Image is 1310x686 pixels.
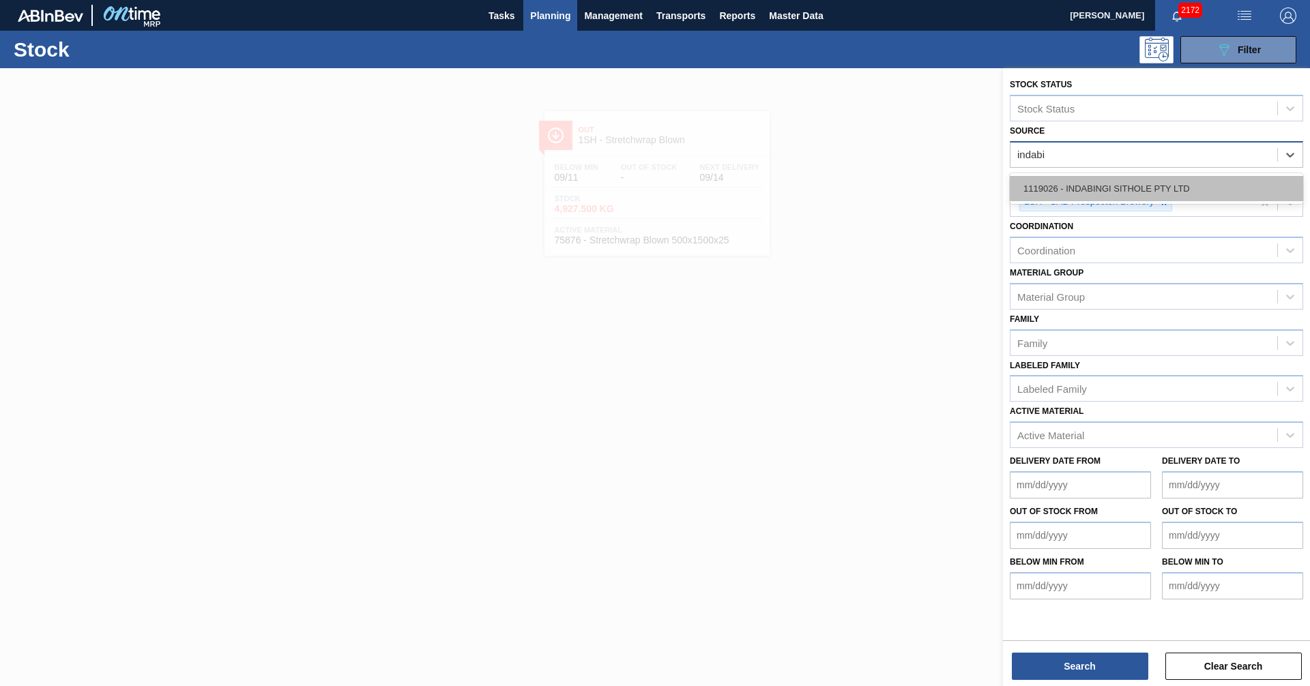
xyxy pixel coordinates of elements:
[1017,245,1075,256] div: Coordination
[1139,36,1174,63] div: Programming: no user selected
[1162,557,1223,567] label: Below Min to
[1236,8,1253,24] img: userActions
[1162,572,1303,599] input: mm/dd/yyyy
[1017,102,1075,114] div: Stock Status
[1010,406,1083,416] label: Active Material
[1017,290,1085,302] div: Material Group
[1010,222,1073,231] label: Coordination
[1017,383,1087,395] div: Labeled Family
[1280,8,1296,24] img: Logout
[1010,361,1080,370] label: Labeled Family
[719,8,755,24] span: Reports
[1155,6,1199,25] button: Notifications
[530,8,570,24] span: Planning
[1010,176,1303,201] div: 1119026 - INDABINGI SITHOLE PTY LTD
[1178,3,1202,18] span: 2172
[1162,471,1303,498] input: mm/dd/yyyy
[14,42,218,57] h1: Stock
[1238,44,1261,55] span: Filter
[1017,430,1084,441] div: Active Material
[1010,126,1045,136] label: Source
[1010,557,1084,567] label: Below Min from
[584,8,643,24] span: Management
[1010,507,1098,516] label: Out of Stock from
[769,8,823,24] span: Master Data
[1010,471,1151,498] input: mm/dd/yyyy
[1162,507,1237,516] label: Out of Stock to
[1162,456,1240,466] label: Delivery Date to
[1010,522,1151,549] input: mm/dd/yyyy
[1010,572,1151,599] input: mm/dd/yyyy
[1010,268,1083,278] label: Material Group
[1010,314,1039,324] label: Family
[656,8,705,24] span: Transports
[1162,522,1303,549] input: mm/dd/yyyy
[1010,80,1072,89] label: Stock Status
[1010,456,1101,466] label: Delivery Date from
[18,10,83,22] img: TNhmsLtSVTkK8tSr43FrP2fwEKptu5GPRR3wAAAABJRU5ErkJggg==
[486,8,516,24] span: Tasks
[1010,173,1064,182] label: Destination
[1017,337,1047,348] div: Family
[1180,36,1296,63] button: Filter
